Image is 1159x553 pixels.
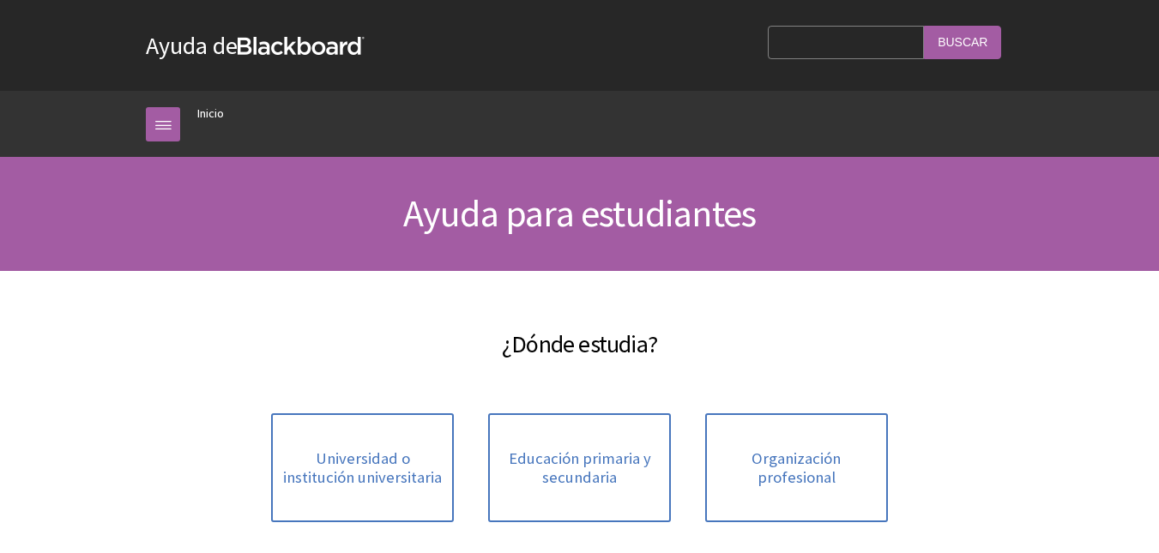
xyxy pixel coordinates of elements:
[271,413,454,522] a: Universidad o institución universitaria
[146,30,365,61] a: Ayuda deBlackboard
[146,305,1013,362] h2: ¿Dónde estudia?
[403,189,756,237] span: Ayuda para estudiantes
[715,449,878,486] span: Organización profesional
[197,103,224,124] a: Inicio
[238,37,365,55] strong: Blackboard
[488,413,671,522] a: Educación primaria y secundaria
[924,26,1001,59] input: Buscar
[498,449,661,486] span: Educación primaria y secundaria
[705,413,888,522] a: Organización profesional
[281,449,444,486] span: Universidad o institución universitaria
